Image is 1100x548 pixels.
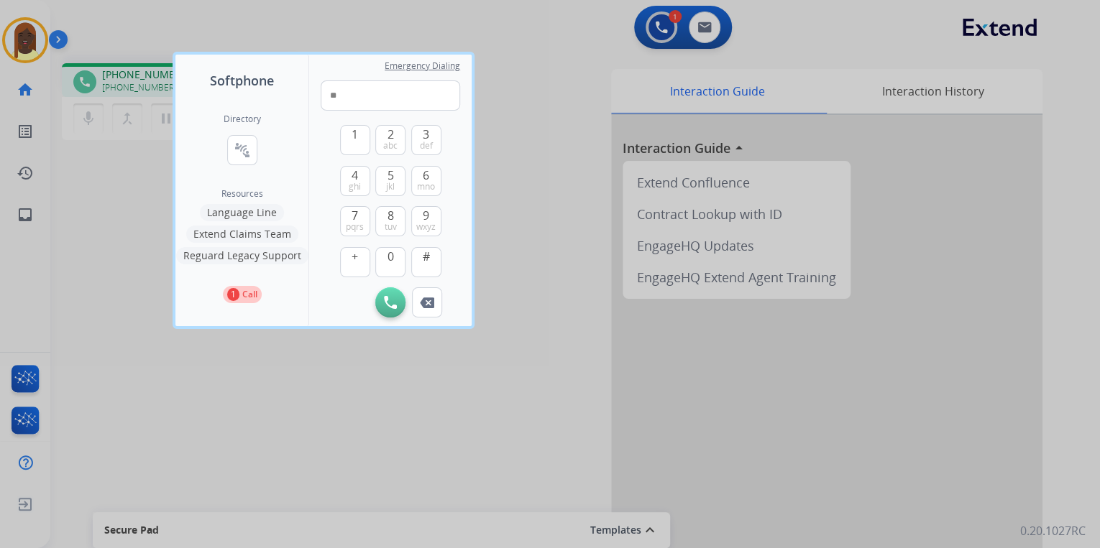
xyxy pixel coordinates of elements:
[375,125,405,155] button: 2abc
[200,204,284,221] button: Language Line
[340,166,370,196] button: 4ghi
[416,221,436,233] span: wxyz
[388,126,394,143] span: 2
[423,207,429,224] span: 9
[388,248,394,265] span: 0
[223,286,262,303] button: 1Call
[352,167,358,184] span: 4
[242,288,257,301] p: Call
[349,181,361,192] span: ghi
[411,166,441,196] button: 6mno
[423,167,429,184] span: 6
[227,288,239,301] p: 1
[1020,522,1086,539] p: 0.20.1027RC
[411,206,441,236] button: 9wxyz
[383,140,398,152] span: abc
[186,226,298,243] button: Extend Claims Team
[346,221,364,233] span: pqrs
[417,181,435,192] span: mno
[340,206,370,236] button: 7pqrs
[352,207,358,224] span: 7
[420,297,434,308] img: call-button
[375,166,405,196] button: 5jkl
[340,247,370,277] button: +
[176,247,308,264] button: Reguard Legacy Support
[411,247,441,277] button: #
[224,113,261,125] h2: Directory
[385,221,397,233] span: tuv
[375,206,405,236] button: 8tuv
[423,126,429,143] span: 3
[234,141,251,159] mat-icon: connect_without_contact
[221,188,263,200] span: Resources
[352,248,358,265] span: +
[423,248,430,265] span: #
[340,125,370,155] button: 1
[388,167,394,184] span: 5
[411,125,441,155] button: 3def
[375,247,405,277] button: 0
[385,60,460,72] span: Emergency Dialing
[386,181,395,192] span: jkl
[384,296,397,309] img: call-button
[388,207,394,224] span: 8
[420,140,433,152] span: def
[352,126,358,143] span: 1
[210,70,274,90] span: Softphone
